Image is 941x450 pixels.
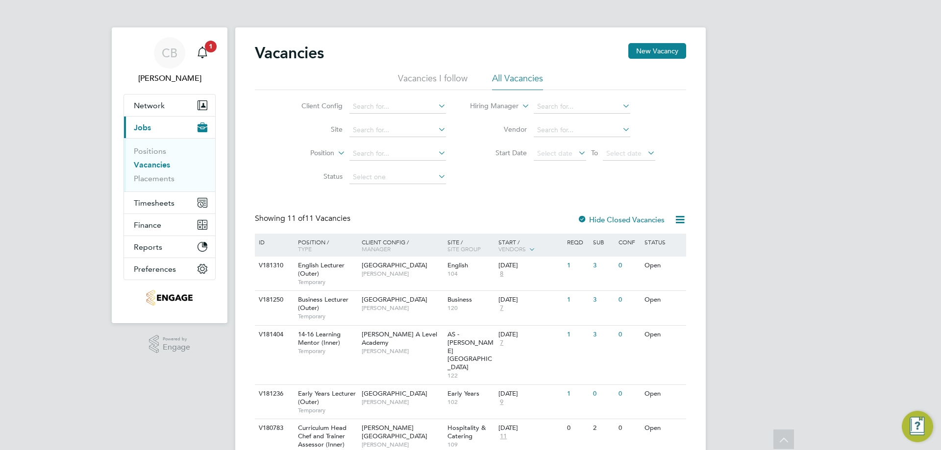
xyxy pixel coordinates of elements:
span: [PERSON_NAME] [362,398,443,406]
div: 2 [591,419,616,437]
span: Engage [163,343,190,352]
span: Temporary [298,406,357,414]
a: Vacancies [134,160,170,169]
span: [PERSON_NAME][GEOGRAPHIC_DATA] [362,424,427,440]
span: Hospitality & Catering [447,424,486,440]
span: Temporary [298,312,357,320]
span: Cameron Bishop [124,72,216,84]
button: Timesheets [124,192,215,213]
span: [PERSON_NAME] [362,270,443,278]
div: 1 [565,257,590,275]
div: 3 [591,291,616,309]
div: Position / [291,234,359,257]
label: Hiring Manager [462,101,519,111]
div: 0 [616,291,642,309]
div: ID [256,234,291,250]
div: Jobs [124,138,215,191]
span: [PERSON_NAME] [362,304,443,312]
span: 14-16 Learning Mentor (Inner) [298,330,341,347]
input: Select one [349,170,446,184]
span: 7 [498,339,505,347]
button: Finance [124,214,215,236]
span: Network [134,101,165,110]
nav: Main navigation [112,27,227,323]
div: [DATE] [498,331,562,339]
li: Vacancies I follow [398,72,468,90]
span: English Lecturer (Outer) [298,261,345,278]
span: 8 [498,270,505,278]
div: 0 [616,385,642,403]
button: Preferences [124,258,215,280]
input: Search for... [349,147,446,161]
div: [DATE] [498,261,562,270]
span: Finance [134,220,161,230]
span: Manager [362,245,391,253]
div: V181250 [256,291,291,309]
input: Search for... [534,100,630,114]
div: Site / [445,234,496,257]
span: [GEOGRAPHIC_DATA] [362,261,427,269]
span: Select date [537,149,572,158]
span: [PERSON_NAME] [362,441,443,449]
h2: Vacancies [255,43,324,63]
img: jambo-logo-retina.png [147,290,192,306]
div: V181236 [256,385,291,403]
div: [DATE] [498,296,562,304]
a: Powered byEngage [149,335,191,354]
span: [PERSON_NAME] [362,347,443,355]
div: 0 [565,419,590,437]
div: Open [642,385,685,403]
label: Position [278,148,334,158]
label: Start Date [470,148,527,157]
div: 1 [565,385,590,403]
div: [DATE] [498,424,562,432]
a: 1 [193,37,212,69]
div: 0 [591,385,616,403]
span: [PERSON_NAME] A Level Academy [362,330,437,347]
span: 11 [498,432,508,441]
button: Network [124,95,215,116]
span: CB [162,47,177,59]
div: Reqd [565,234,590,250]
button: Engage Resource Center [902,411,933,442]
div: Open [642,257,685,275]
span: Jobs [134,123,151,132]
div: Open [642,326,685,344]
span: Early Years Lecturer (Outer) [298,389,356,406]
label: Vendor [470,125,527,134]
span: To [588,146,601,159]
div: Conf [616,234,642,250]
span: 109 [447,441,494,449]
a: Go to home page [124,290,216,306]
span: Temporary [298,278,357,286]
span: 9 [498,398,505,406]
div: Client Config / [359,234,445,257]
span: 11 Vacancies [287,213,350,223]
input: Search for... [349,123,446,137]
span: 120 [447,304,494,312]
div: [DATE] [498,390,562,398]
span: 122 [447,372,494,379]
div: V181310 [256,257,291,275]
span: English [447,261,468,269]
label: Hide Closed Vacancies [577,215,665,224]
span: Timesheets [134,198,174,208]
button: Jobs [124,117,215,138]
div: Showing [255,213,352,224]
span: Select date [606,149,642,158]
span: 1 [205,41,217,52]
div: Open [642,419,685,437]
div: V181404 [256,326,291,344]
a: CB[PERSON_NAME] [124,37,216,84]
li: All Vacancies [492,72,543,90]
span: AS - [PERSON_NAME][GEOGRAPHIC_DATA] [447,330,494,372]
span: Reports [134,242,162,252]
label: Status [286,172,343,181]
span: Site Group [447,245,481,253]
a: Positions [134,146,166,156]
div: 0 [616,326,642,344]
div: Open [642,291,685,309]
span: [GEOGRAPHIC_DATA] [362,389,427,398]
span: 11 of [287,213,305,223]
span: Preferences [134,264,176,274]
